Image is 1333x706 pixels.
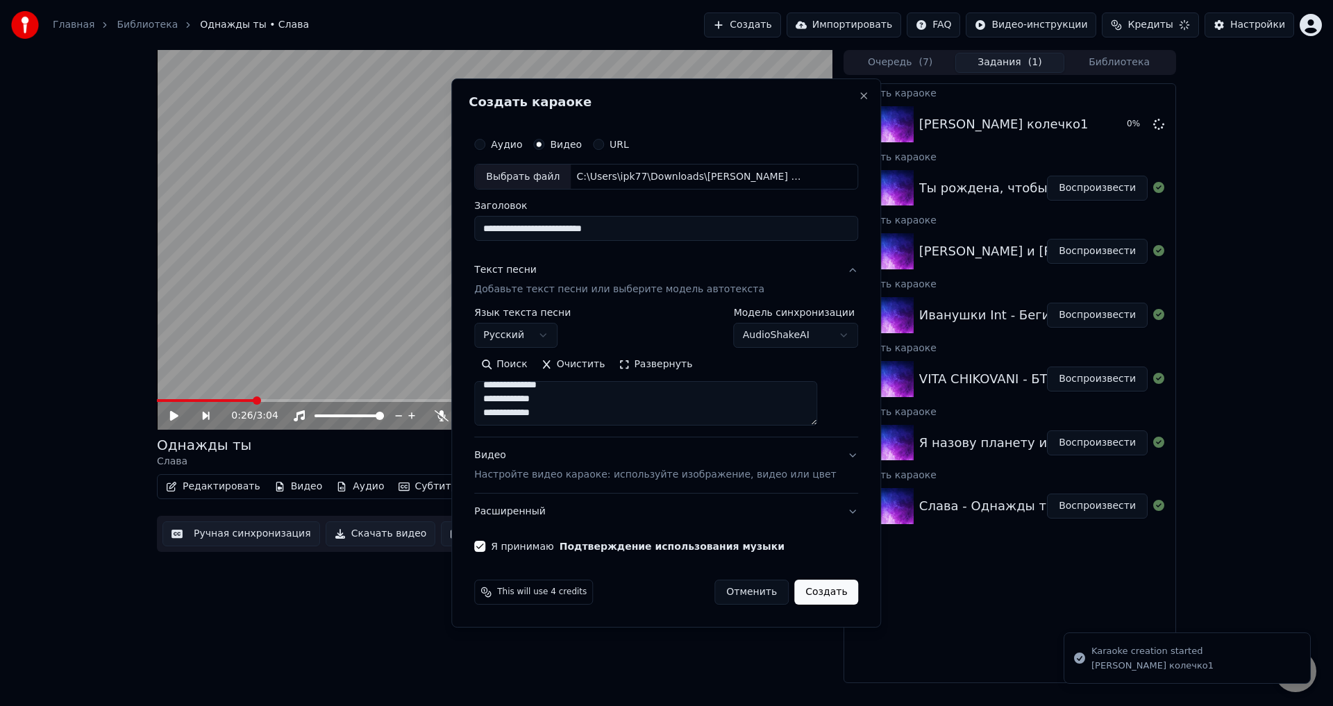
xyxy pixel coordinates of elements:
div: C:\Users\ipk77\Downloads\[PERSON_NAME] колечко1.mp4 [571,170,807,184]
button: Я принимаю [560,541,785,551]
label: Я принимаю [491,541,785,551]
h2: Создать караоке [469,96,864,108]
div: Текст песни [474,264,537,278]
button: Создать [794,580,858,605]
label: Модель синхронизации [734,308,859,318]
label: Язык текста песни [474,308,571,318]
button: ВидеоНастройте видео караоке: используйте изображение, видео или цвет [474,438,858,494]
button: Развернуть [612,354,699,376]
label: Заголовок [474,201,858,211]
button: Текст песниДобавьте текст песни или выберите модель автотекста [474,253,858,308]
label: URL [610,140,629,149]
p: Добавьте текст песни или выберите модель автотекста [474,283,764,297]
button: Очистить [535,354,612,376]
p: Настройте видео караоке: используйте изображение, видео или цвет [474,468,836,482]
div: Текст песниДобавьте текст песни или выберите модель автотекста [474,308,858,437]
button: Отменить [714,580,789,605]
label: Аудио [491,140,522,149]
div: Выбрать файл [475,165,571,190]
button: Расширенный [474,494,858,530]
button: Поиск [474,354,534,376]
span: This will use 4 credits [497,587,587,598]
label: Видео [550,140,582,149]
div: Видео [474,449,836,482]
